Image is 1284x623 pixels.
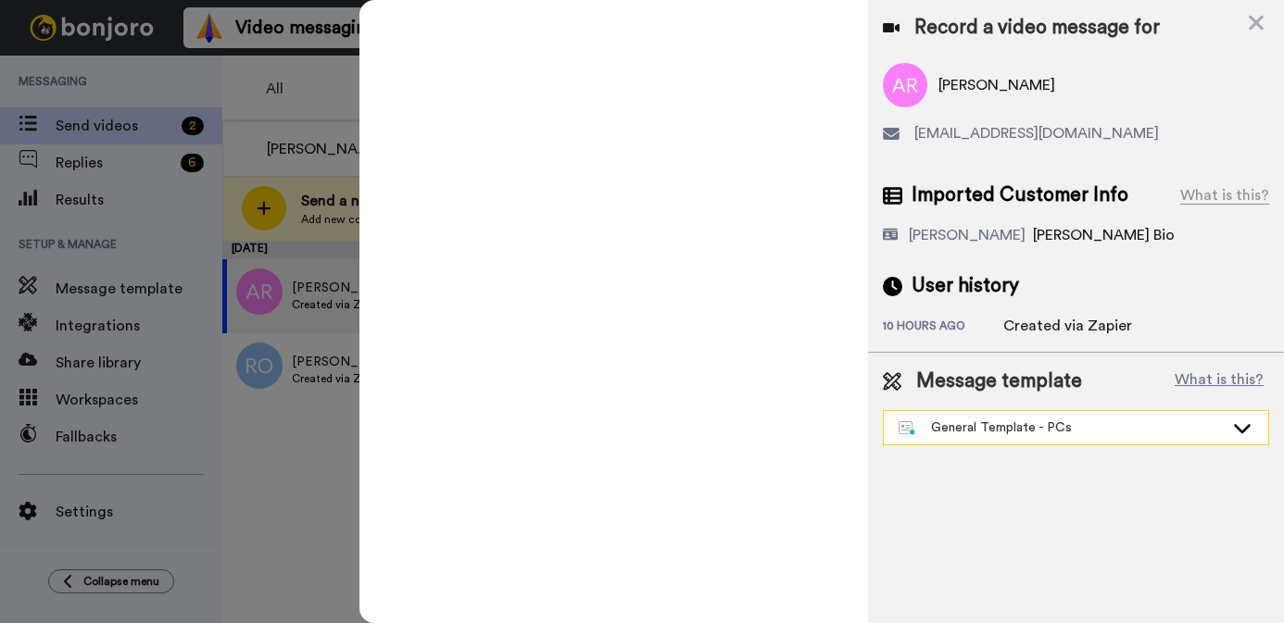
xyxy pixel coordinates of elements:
[909,224,1026,246] div: [PERSON_NAME]
[912,272,1019,300] span: User history
[1003,315,1132,337] div: Created via Zapier
[899,418,1224,437] div: General Template - PCs
[1180,184,1269,206] div: What is this?
[916,368,1082,395] span: Message template
[912,181,1128,209] span: Imported Customer Info
[914,122,1159,144] span: [EMAIL_ADDRESS][DOMAIN_NAME]
[883,318,1003,337] div: 10 hours ago
[1033,228,1175,243] span: [PERSON_NAME] Bio
[1169,368,1269,395] button: What is this?
[899,421,916,436] img: nextgen-template.svg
